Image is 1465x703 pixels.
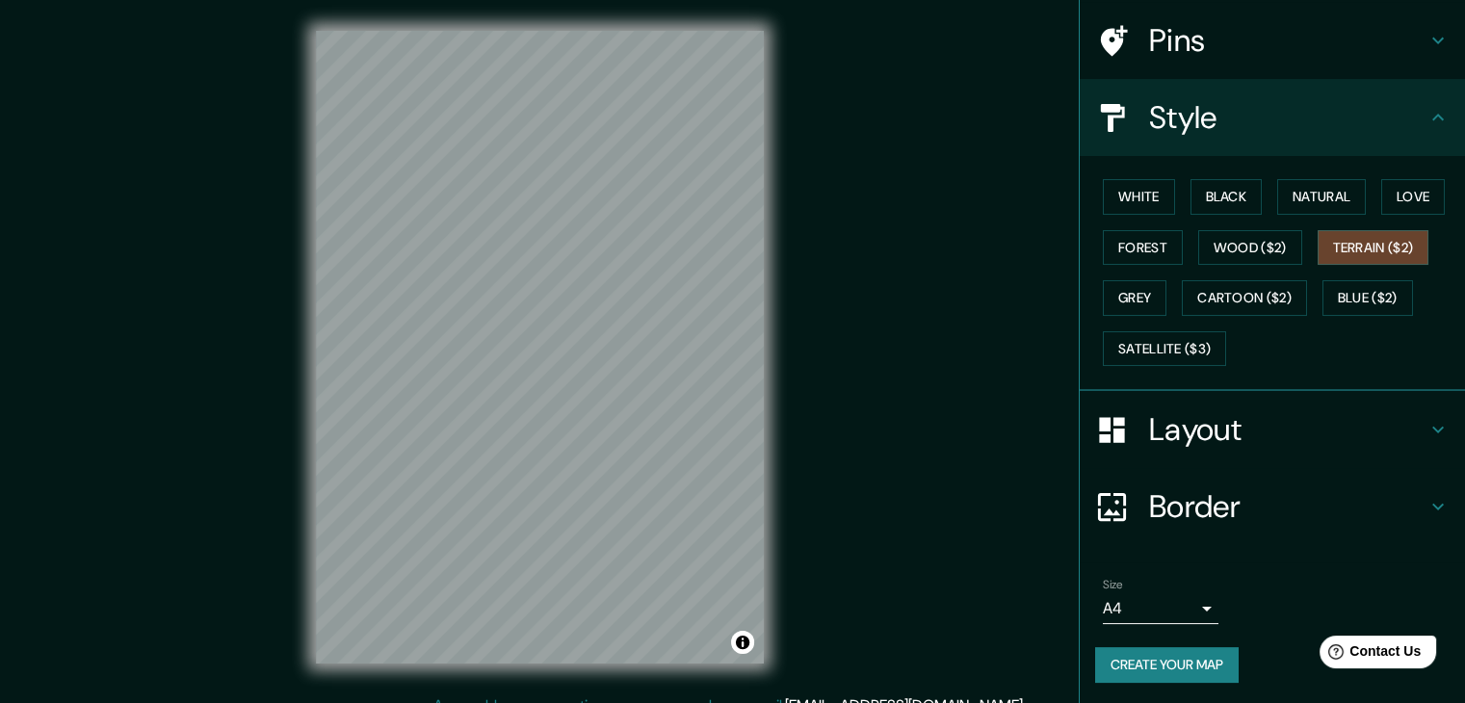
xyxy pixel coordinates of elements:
h4: Border [1149,487,1426,526]
canvas: Map [316,31,764,664]
button: Satellite ($3) [1103,331,1226,367]
button: Terrain ($2) [1318,230,1429,266]
div: Style [1080,79,1465,156]
div: Layout [1080,391,1465,468]
h4: Style [1149,98,1426,137]
button: Wood ($2) [1198,230,1302,266]
button: White [1103,179,1175,215]
button: Grey [1103,280,1166,316]
iframe: Help widget launcher [1294,628,1444,682]
div: A4 [1103,593,1218,624]
label: Size [1103,577,1123,593]
button: Toggle attribution [731,631,754,654]
button: Black [1190,179,1263,215]
button: Natural [1277,179,1366,215]
button: Love [1381,179,1445,215]
button: Cartoon ($2) [1182,280,1307,316]
h4: Layout [1149,410,1426,449]
div: Border [1080,468,1465,545]
button: Blue ($2) [1322,280,1413,316]
h4: Pins [1149,21,1426,60]
button: Create your map [1095,647,1239,683]
button: Forest [1103,230,1183,266]
div: Pins [1080,2,1465,79]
